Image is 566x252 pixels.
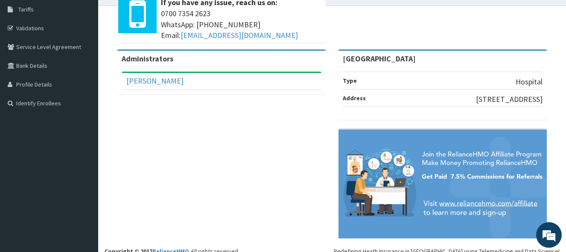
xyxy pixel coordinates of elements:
[122,54,173,64] b: Administrators
[18,6,34,13] span: Tariffs
[516,76,543,87] p: Hospital
[181,30,298,40] a: [EMAIL_ADDRESS][DOMAIN_NAME]
[126,76,184,86] a: [PERSON_NAME]
[161,8,321,41] span: 0700 7354 2623 WhatsApp: [PHONE_NUMBER] Email:
[343,94,366,102] b: Address
[476,94,543,105] p: [STREET_ADDRESS]
[338,130,547,238] img: provider-team-banner.png
[343,77,357,84] b: Type
[343,54,416,64] strong: [GEOGRAPHIC_DATA]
